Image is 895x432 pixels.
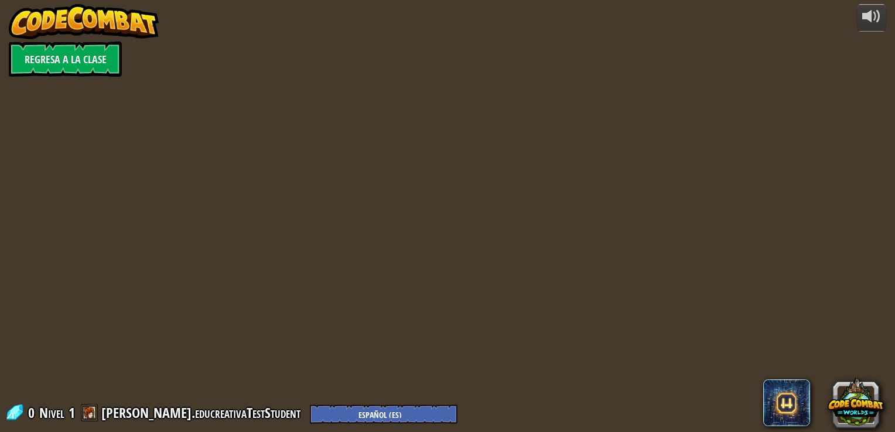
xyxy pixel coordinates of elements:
[9,4,159,39] img: CodeCombat - Learn how to code by playing a game
[39,403,64,423] span: Nivel
[69,403,75,422] span: 1
[101,403,304,422] a: [PERSON_NAME].educreativaTestStudent
[857,4,886,32] button: Ajustar volúmen
[28,403,38,422] span: 0
[9,42,122,77] a: Regresa a la clase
